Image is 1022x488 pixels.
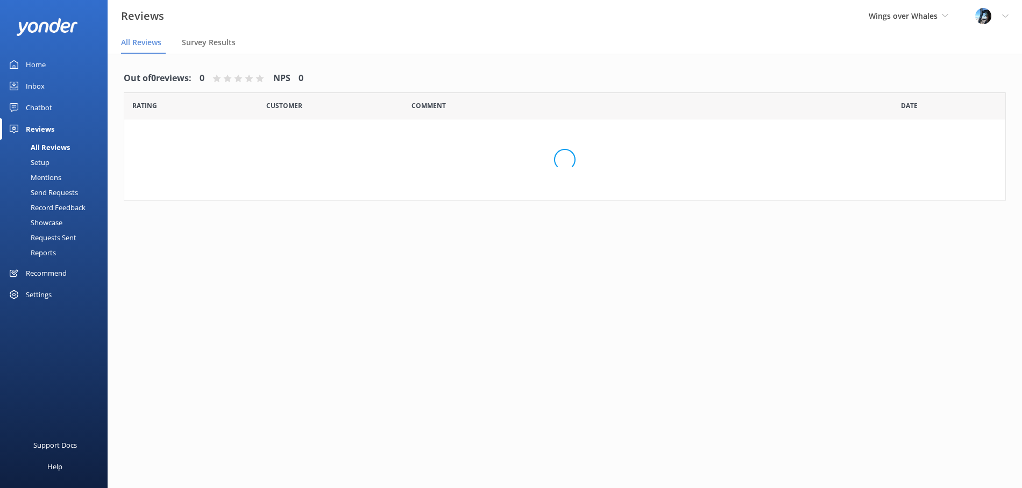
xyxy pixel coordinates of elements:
[411,101,446,111] span: Question
[6,155,49,170] div: Setup
[299,71,303,85] h4: 0
[6,185,108,200] a: Send Requests
[26,54,46,75] div: Home
[47,456,62,477] div: Help
[6,170,61,185] div: Mentions
[26,118,54,140] div: Reviews
[6,215,62,230] div: Showcase
[901,101,918,111] span: Date
[6,230,76,245] div: Requests Sent
[6,200,108,215] a: Record Feedback
[33,434,77,456] div: Support Docs
[6,185,78,200] div: Send Requests
[6,155,108,170] a: Setup
[132,101,157,111] span: Date
[266,101,302,111] span: Date
[26,284,52,305] div: Settings
[6,200,86,215] div: Record Feedback
[26,75,45,97] div: Inbox
[273,71,290,85] h4: NPS
[16,18,78,36] img: yonder-white-logo.png
[6,140,70,155] div: All Reviews
[975,8,991,24] img: 145-1635463833.jpg
[26,97,52,118] div: Chatbot
[869,11,938,21] span: Wings over Whales
[121,8,164,25] h3: Reviews
[6,230,108,245] a: Requests Sent
[121,37,161,48] span: All Reviews
[124,71,191,85] h4: Out of 0 reviews:
[182,37,236,48] span: Survey Results
[6,170,108,185] a: Mentions
[6,245,108,260] a: Reports
[26,262,67,284] div: Recommend
[200,71,204,85] h4: 0
[6,140,108,155] a: All Reviews
[6,215,108,230] a: Showcase
[6,245,56,260] div: Reports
